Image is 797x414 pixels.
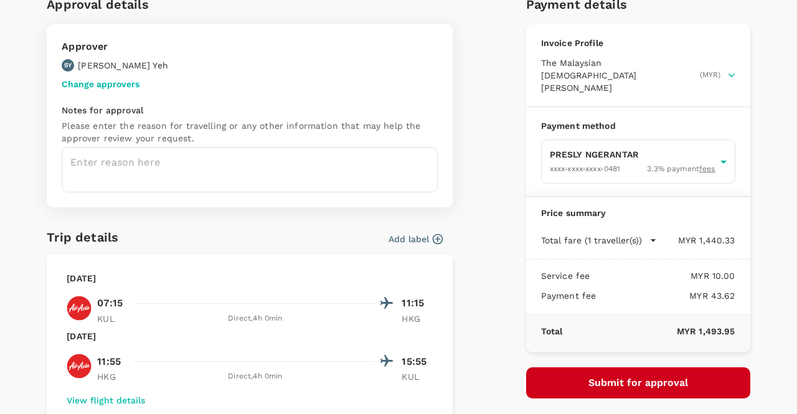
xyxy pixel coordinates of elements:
[67,330,96,342] p: [DATE]
[136,313,374,325] div: Direct , 4h 0min
[62,120,438,144] p: Please enter the reason for travelling or any other information that may help the approver review...
[541,234,642,247] p: Total fare (1 traveller(s))
[526,367,750,398] button: Submit for approval
[67,354,92,379] img: AK
[97,313,128,325] p: KUL
[541,234,657,247] button: Total fare (1 traveller(s))
[541,270,590,282] p: Service fee
[97,370,128,383] p: HKG
[402,354,433,369] p: 15:55
[550,164,621,173] span: XXXX-XXXX-XXXX-0481
[541,325,563,337] p: Total
[700,69,720,82] span: (MYR)
[67,296,92,321] img: AK
[596,289,735,302] p: MYR 43.62
[541,37,735,49] p: Invoice Profile
[62,79,139,89] button: Change approvers
[67,272,96,285] p: [DATE]
[541,57,697,94] span: The Malaysian [DEMOGRAPHIC_DATA][PERSON_NAME]
[590,270,735,282] p: MYR 10.00
[97,296,123,311] p: 07:15
[550,148,715,161] p: PRESLY NGERANTAR
[541,139,735,184] div: PRESLY NGERANTARXXXX-XXXX-XXXX-04813.3% paymentfees
[64,61,72,70] p: SY
[136,370,374,383] div: Direct , 4h 0min
[541,289,597,302] p: Payment fee
[562,325,735,337] p: MYR 1,493.95
[97,354,121,369] p: 11:55
[47,227,118,247] h6: Trip details
[402,296,433,311] p: 11:15
[657,234,735,247] p: MYR 1,440.33
[647,163,715,176] span: 3.3 % payment
[402,313,433,325] p: HKG
[402,370,433,383] p: KUL
[541,120,735,132] p: Payment method
[67,395,145,405] button: View flight details
[699,164,715,173] u: fees
[541,207,735,219] p: Price summary
[541,57,735,94] button: The Malaysian [DEMOGRAPHIC_DATA][PERSON_NAME](MYR)
[78,59,168,72] p: [PERSON_NAME] Yeh
[389,233,443,245] button: Add label
[62,104,438,116] p: Notes for approval
[62,39,168,54] p: Approver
